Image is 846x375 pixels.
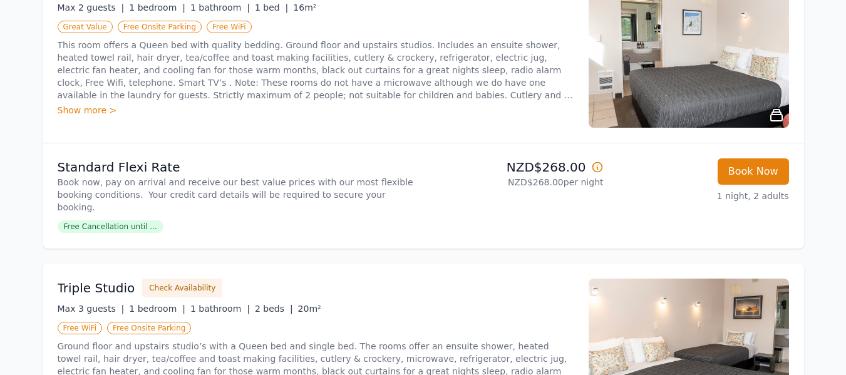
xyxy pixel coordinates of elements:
[255,3,288,13] span: 1 bed |
[58,104,574,116] div: Show more >
[207,21,252,33] span: Free WiFi
[58,3,125,13] span: Max 2 guests |
[129,3,185,13] span: 1 bedroom |
[190,3,250,13] span: 1 bathroom |
[190,304,250,314] span: 1 bathroom |
[142,279,222,297] button: Check Availability
[58,304,125,314] span: Max 3 guests |
[718,158,789,185] button: Book Now
[58,322,103,334] span: Free WiFi
[58,21,113,33] span: Great Value
[58,279,135,297] h3: Triple Studio
[298,304,321,314] span: 20m²
[129,304,185,314] span: 1 bedroom |
[255,304,293,314] span: 2 beds |
[614,190,789,202] p: 1 night, 2 adults
[58,39,574,101] p: This room offers a Queen bed with quality bedding. Ground floor and upstairs studios. Includes an...
[428,176,604,188] p: NZD$268.00 per night
[118,21,202,33] span: Free Onsite Parking
[58,220,163,233] span: Free Cancellation until ...
[293,3,316,13] span: 16m²
[58,176,418,213] p: Book now, pay on arrival and receive our best value prices with our most flexible booking conditi...
[107,322,191,334] span: Free Onsite Parking
[428,158,604,176] p: NZD$268.00
[58,158,418,176] p: Standard Flexi Rate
